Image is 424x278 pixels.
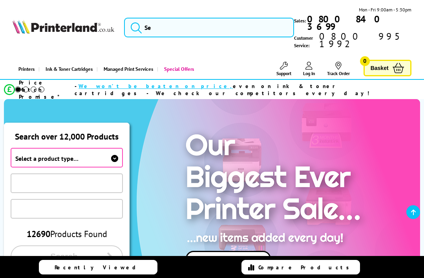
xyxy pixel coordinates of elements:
[38,59,97,79] a: Ink & Toner Cartridges
[39,260,157,274] a: Recently Viewed
[157,59,198,79] a: Special Offers
[307,13,386,33] b: 0800 840 3699
[55,264,144,271] span: Recently Viewed
[318,33,411,48] span: 0800 995 1992
[294,17,306,24] span: Sales:
[27,228,50,239] span: 12690
[11,245,123,267] button: Search
[186,251,271,269] a: Shop Now
[19,79,75,100] span: Price Match Promise*
[258,264,353,271] span: Compare Products
[303,62,315,76] a: Log In
[75,83,403,97] div: - even on ink & toner cartridges - We check our competitors every day!
[124,18,294,37] input: Se
[11,228,123,239] div: Products Found
[97,59,157,79] a: Managed Print Services
[13,20,114,34] img: Printerland Logo
[276,70,291,76] span: Support
[303,70,315,76] span: Log In
[13,59,38,79] a: Printers
[21,252,107,261] span: Search
[359,6,411,13] span: Mon - Fri 9:00am - 5:30pm
[79,83,233,90] span: We won’t be beaten on price,
[360,56,370,66] span: 0
[364,60,411,77] a: Basket 0
[46,59,93,79] span: Ink & Toner Cartridges
[327,62,350,76] a: Track Order
[276,62,291,76] a: Support
[371,63,389,74] span: Basket
[4,83,404,96] li: modal_Promise
[4,123,129,142] div: Search over 12,000 Products
[306,15,411,30] a: 0800 840 3699
[241,260,360,274] a: Compare Products
[294,33,411,49] span: Customer Service:
[15,155,79,162] span: Select a product type…
[13,20,114,36] a: Printerland Logo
